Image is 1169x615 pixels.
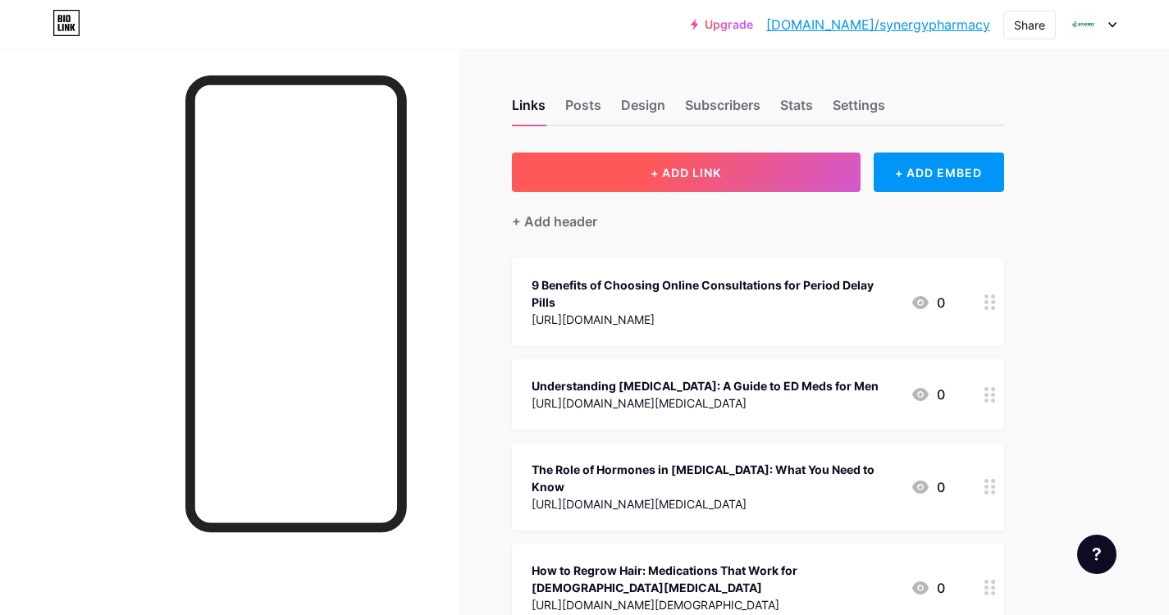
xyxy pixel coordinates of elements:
div: How to Regrow Hair: Medications That Work for [DEMOGRAPHIC_DATA][MEDICAL_DATA] [532,562,897,596]
div: The Role of Hormones in [MEDICAL_DATA]: What You Need to Know [532,461,897,495]
button: + ADD LINK [512,153,861,192]
div: [URL][DOMAIN_NAME][MEDICAL_DATA] [532,394,879,412]
div: Links [512,95,546,125]
div: Settings [833,95,885,125]
div: [URL][DOMAIN_NAME] [532,311,897,328]
div: 0 [911,385,945,404]
div: 0 [911,477,945,497]
img: Synergy Pharmacy [1068,9,1099,40]
div: Subscribers [685,95,760,125]
div: Design [621,95,665,125]
div: [URL][DOMAIN_NAME][DEMOGRAPHIC_DATA] [532,596,897,613]
div: 0 [911,293,945,312]
a: Upgrade [691,18,753,31]
div: + ADD EMBED [874,153,1004,192]
a: [DOMAIN_NAME]/synergypharmacy [766,15,990,34]
div: 9 Benefits of Choosing Online Consultations for Period Delay Pills [532,276,897,311]
div: Posts [565,95,601,125]
div: + Add header [512,212,597,231]
div: Stats [780,95,813,125]
span: + ADD LINK [651,166,721,180]
div: [URL][DOMAIN_NAME][MEDICAL_DATA] [532,495,897,512]
div: Share [1014,16,1045,34]
div: Understanding [MEDICAL_DATA]: A Guide to ED Meds for Men [532,377,879,394]
div: 0 [911,578,945,598]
